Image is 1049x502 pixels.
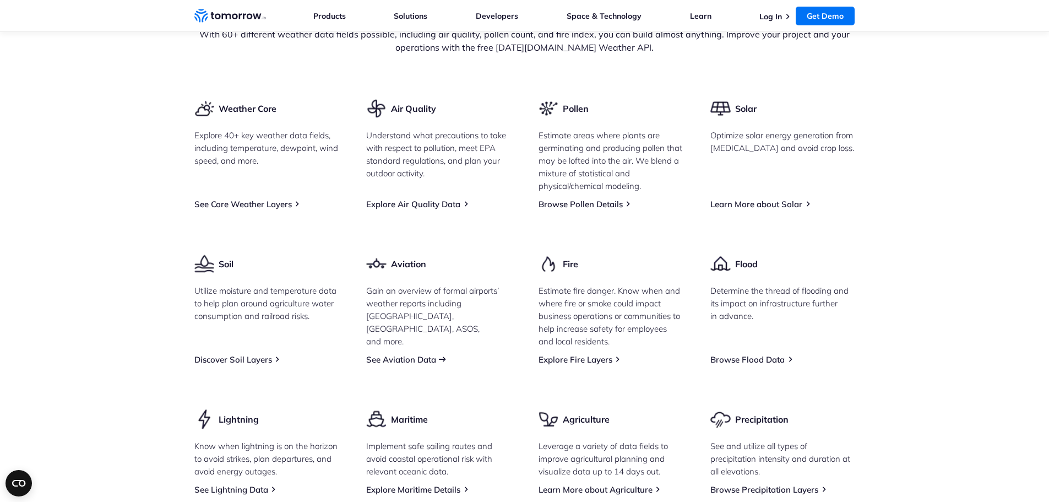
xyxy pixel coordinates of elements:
h3: Aviation [391,258,426,270]
a: Products [313,11,346,21]
p: Explore 40+ key weather data fields, including temperature, dewpoint, wind speed, and more. [194,129,339,167]
h3: Soil [219,258,233,270]
h3: Agriculture [563,413,610,425]
a: Log In [759,12,782,21]
p: See and utilize all types of precipitation intensity and duration at all elevations. [710,440,855,478]
a: Space & Technology [567,11,642,21]
p: Utilize moisture and temperature data to help plan around agriculture water consumption and railr... [194,284,339,322]
a: Learn More about Agriculture [539,484,653,495]
a: Home link [194,8,266,24]
button: Open CMP widget [6,470,32,496]
p: Understand what precautions to take with respect to pollution, meet EPA standard regulations, and... [366,129,511,180]
a: Developers [476,11,518,21]
p: With 60+ different weather data fields possible, including air quality, pollen count, and fire in... [194,28,855,54]
p: Estimate fire danger. Know when and where fire or smoke could impact business operations or commu... [539,284,683,348]
h3: Precipitation [735,413,789,425]
h3: Solar [735,102,757,115]
a: Discover Soil Layers [194,354,272,365]
p: Estimate areas where plants are germinating and producing pollen that may be lofted into the air.... [539,129,683,192]
a: Explore Maritime Details [366,484,460,495]
a: Explore Fire Layers [539,354,612,365]
p: Determine the thread of flooding and its impact on infrastructure further in advance. [710,284,855,322]
a: Get Demo [796,7,855,25]
a: Learn [690,11,711,21]
h3: Flood [735,258,758,270]
p: Gain an overview of formal airports’ weather reports including [GEOGRAPHIC_DATA], [GEOGRAPHIC_DAT... [366,284,511,348]
a: Browse Precipitation Layers [710,484,818,495]
a: See Lightning Data [194,484,268,495]
a: Learn More about Solar [710,199,802,209]
a: Explore Air Quality Data [366,199,460,209]
h3: Pollen [563,102,589,115]
a: Browse Pollen Details [539,199,623,209]
h3: Maritime [391,413,428,425]
p: Optimize solar energy generation from [MEDICAL_DATA] and avoid crop loss. [710,129,855,154]
p: Leverage a variety of data fields to improve agricultural planning and visualize data up to 14 da... [539,440,683,478]
h3: Air Quality [391,102,436,115]
h3: Fire [563,258,578,270]
h3: Weather Core [219,102,276,115]
a: See Aviation Data [366,354,436,365]
a: Browse Flood Data [710,354,785,365]
a: See Core Weather Layers [194,199,292,209]
p: Know when lightning is on the horizon to avoid strikes, plan departures, and avoid energy outages. [194,440,339,478]
p: Implement safe sailing routes and avoid coastal operational risk with relevant oceanic data. [366,440,511,478]
h3: Lightning [219,413,259,425]
a: Solutions [394,11,427,21]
